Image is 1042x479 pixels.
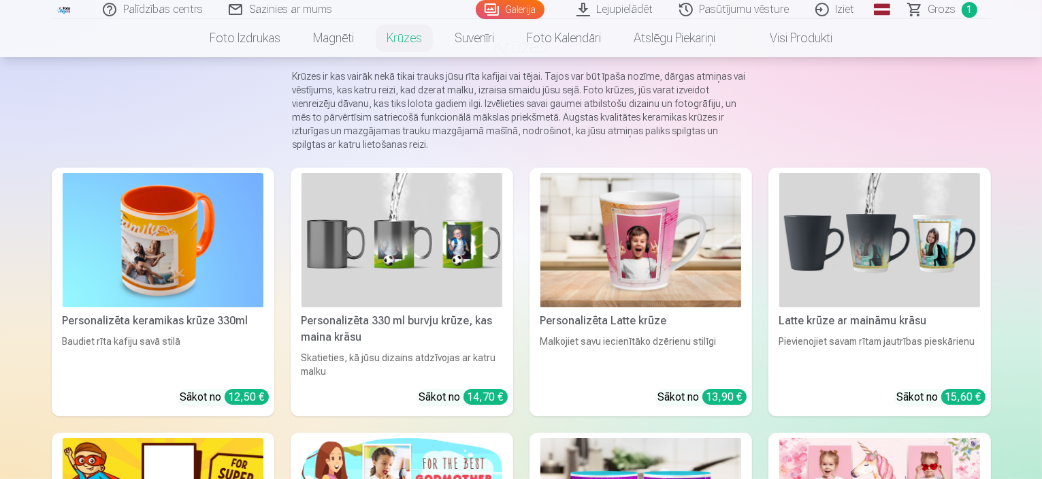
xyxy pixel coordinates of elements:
[180,389,269,405] div: Sākot no
[52,168,274,416] a: Personalizēta keramikas krūze 330mlPersonalizēta keramikas krūze 330mlBaudiet rīta kafiju savā st...
[779,173,980,307] img: Latte krūze ar maināmu krāsu
[702,389,747,405] div: 13,90 €
[617,19,732,57] a: Atslēgu piekariņi
[530,168,752,416] a: Personalizēta Latte krūzePersonalizēta Latte krūzeMalkojiet savu iecienītāko dzērienu stilīgiSāko...
[941,389,986,405] div: 15,60 €
[193,19,297,57] a: Foto izdrukas
[463,389,508,405] div: 14,70 €
[540,173,741,307] img: Personalizēta Latte krūze
[962,2,977,18] span: 1
[370,19,438,57] a: Krūzes
[535,313,747,329] div: Personalizēta Latte krūze
[535,335,747,378] div: Malkojiet savu iecienītāko dzērienu stilīgi
[57,5,72,14] img: /fa1
[928,1,956,18] span: Grozs
[897,389,986,405] div: Sākot no
[438,19,510,57] a: Suvenīri
[57,335,269,378] div: Baudiet rīta kafiju savā stilā
[297,19,370,57] a: Magnēti
[296,351,508,378] div: Skatieties, kā jūsu dizains atdzīvojas ar katru malku
[510,19,617,57] a: Foto kalendāri
[296,313,508,345] div: Personalizēta 330 ml burvju krūze, kas maina krāsu
[419,389,508,405] div: Sākot no
[225,389,269,405] div: 12,50 €
[732,19,849,57] a: Visi produkti
[302,173,502,307] img: Personalizēta 330 ml burvju krūze, kas maina krāsu
[63,173,263,307] img: Personalizēta keramikas krūze 330ml
[57,313,269,329] div: Personalizēta keramikas krūze 330ml
[768,168,991,416] a: Latte krūze ar maināmu krāsuLatte krūze ar maināmu krāsuPievienojiet savam rītam jautrības pieskā...
[774,313,986,329] div: Latte krūze ar maināmu krāsu
[291,168,513,416] a: Personalizēta 330 ml burvju krūze, kas maina krāsuPersonalizēta 330 ml burvju krūze, kas maina kr...
[774,335,986,378] div: Pievienojiet savam rītam jautrības pieskārienu
[293,69,750,151] p: Krūzes ir kas vairāk nekā tikai trauks jūsu rīta kafijai vai tējai. Tajos var būt īpaša nozīme, d...
[658,389,747,405] div: Sākot no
